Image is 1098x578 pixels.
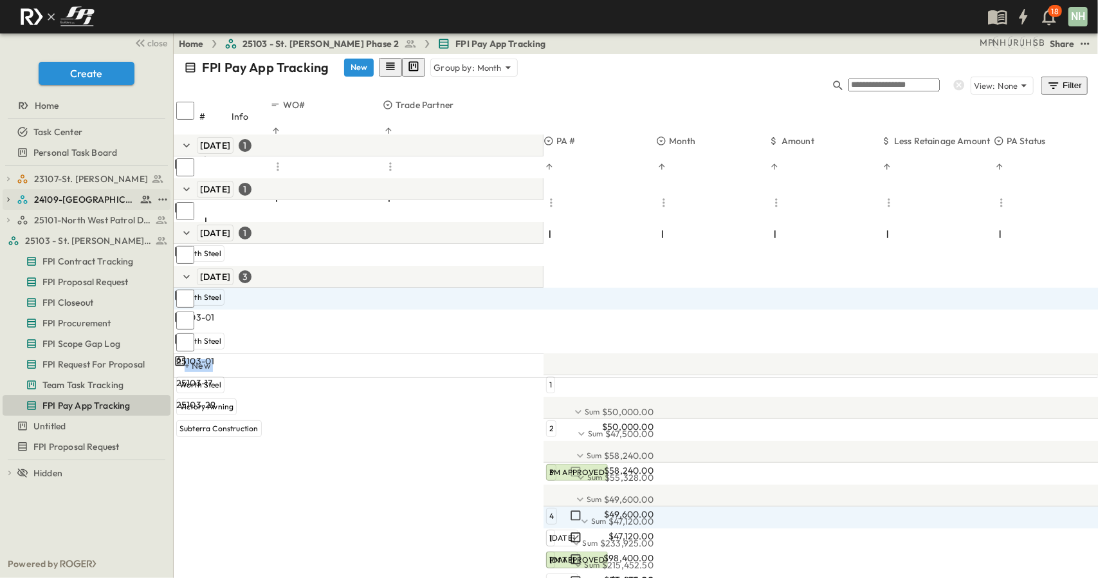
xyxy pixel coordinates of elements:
span: FPI Pay App Tracking [455,37,545,50]
p: Sum [587,450,602,461]
span: 25103-29 [176,398,215,411]
a: FPI Pay App Tracking [437,37,545,50]
div: FPI Request For Proposaltest [3,354,170,375]
a: Personal Task Board [3,144,168,162]
p: Sum [587,472,603,483]
div: 3 [239,270,252,283]
span: Subterra Construction [179,424,259,433]
div: 24109-St. Teresa of Calcutta Parish Halltest [3,189,170,210]
div: 1 [239,139,252,152]
div: Nila Hutcheson (nhutcheson@fpibuilders.com) [993,36,1006,49]
span: [DATE] [200,227,230,239]
button: test [1077,36,1093,51]
span: FPI Proposal Request [42,275,128,288]
div: NH [1068,7,1088,26]
a: Untitled [3,417,168,435]
span: 23107-St. [PERSON_NAME] [34,172,148,185]
span: 25103-17 [176,377,212,389]
p: Group by: [434,61,475,74]
p: Sum [583,537,598,548]
div: FPI Closeouttest [3,292,170,313]
a: FPI Closeout [3,294,168,312]
span: $55,328.00 [605,471,654,484]
span: Task Center [33,126,82,138]
button: kanban view [402,58,425,77]
button: NH [1067,6,1089,28]
input: Select row [176,312,194,330]
p: Sum [588,428,603,439]
span: close [148,37,168,50]
div: 23107-St. [PERSON_NAME]test [3,169,170,189]
span: Hidden [33,467,62,480]
div: Filter [1047,79,1083,93]
a: Home [179,37,204,50]
span: FPI Contract Tracking [42,255,134,268]
a: FPI Request For Proposal [3,355,168,373]
a: Home [3,97,168,115]
span: FPI Request For Proposal [42,358,145,371]
span: [DATE] [200,271,230,283]
div: FPI Proposal Requesttest [3,272,170,292]
div: # [199,98,232,135]
p: Sum [585,559,600,570]
span: 25103 - St. [PERSON_NAME] Phase 2 [242,37,399,50]
div: 25103 - St. [PERSON_NAME] Phase 2test [3,230,170,251]
input: Select row [176,246,194,264]
span: 25103 - St. [PERSON_NAME] Phase 2 [25,234,152,247]
a: Task Center [3,123,168,141]
a: 24109-St. Teresa of Calcutta Parish Hall [17,191,152,209]
div: 25101-North West Patrol Divisiontest [3,210,170,230]
span: $215,452.50 [602,559,654,572]
p: Sum [587,494,602,505]
input: Select row [176,333,194,351]
a: FPI Procurement [3,314,168,332]
p: WO# [283,98,306,111]
p: 18 [1052,6,1059,17]
a: 25103 - St. [PERSON_NAME] Phase 2 [224,37,417,50]
button: Create [39,62,134,85]
button: Filter [1041,77,1088,95]
span: FPI Closeout [42,296,93,309]
a: FPI Pay App Tracking [3,396,168,415]
div: FPI Procurementtest [3,313,170,333]
span: Home [35,99,59,112]
a: 23107-St. [PERSON_NAME] [17,170,168,188]
span: 25101-North West Patrol Division [34,214,152,227]
p: Month [477,61,502,74]
span: $47,500.00 [605,427,654,440]
span: $49,600.00 [604,493,654,506]
div: Jayden Ramirez (jramirez@fpibuilders.com) [1008,36,1019,49]
div: Untitledtest [3,416,170,436]
div: FPI Pay App Trackingtest [3,395,170,416]
span: Personal Task Board [33,146,117,159]
a: 25103 - St. [PERSON_NAME] Phase 2 [8,232,168,250]
div: Personal Task Boardtest [3,142,170,163]
div: Share [1050,37,1075,50]
input: Select row [176,290,194,308]
a: FPI Contract Tracking [3,252,168,270]
button: New [344,59,374,77]
span: $58,240.00 [604,449,654,462]
span: FPI Proposal Request [33,440,119,453]
button: row view [379,58,402,77]
a: FPI Scope Gap Log [3,335,168,353]
img: c8d7d1ed905e502e8f77bf7063faec64e13b34fdb1f2bdd94b0e311fc34f8000.png [15,3,99,30]
span: Untitled [33,420,66,433]
span: $47,120.00 [608,515,654,528]
input: Select row [176,202,194,220]
span: [DATE] [200,183,230,195]
div: table view [379,58,425,77]
p: View: [974,80,996,92]
span: 24109-St. Teresa of Calcutta Parish Hall [34,193,136,206]
a: Team Task Tracking [3,376,168,394]
p: FPI Pay App Tracking [202,59,329,77]
button: close [129,33,170,51]
div: Info [232,98,270,135]
span: $233,925.00 [600,537,654,550]
p: Sum [591,516,607,527]
p: Sum [585,406,600,417]
input: Select row [176,158,194,176]
div: Monica Pruteanu (mpruteanu@fpibuilders.com) [980,36,993,49]
input: Select all rows [176,102,194,120]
